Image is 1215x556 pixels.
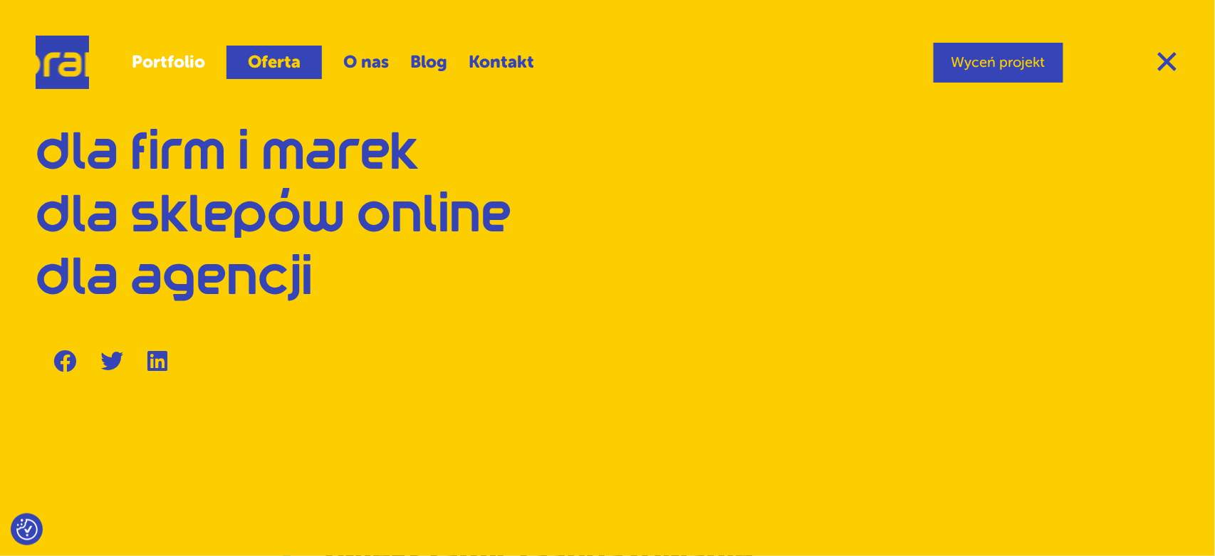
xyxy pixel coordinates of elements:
[36,132,419,175] a: Dla firm i marek
[132,46,205,79] a: Portfolio
[36,36,89,89] img: Brandoo Group
[36,195,511,238] a: Dla sklepów online
[343,46,389,79] a: O nas
[1155,51,1179,71] button: Close
[16,519,38,540] img: Revisit consent button
[36,258,313,300] a: Dla agencji
[469,46,534,79] a: Kontakt
[410,46,447,79] a: Blog
[226,46,322,79] a: Oferta
[934,43,1063,83] a: Wyceń projekt
[16,519,38,540] button: Preferencje co do zgód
